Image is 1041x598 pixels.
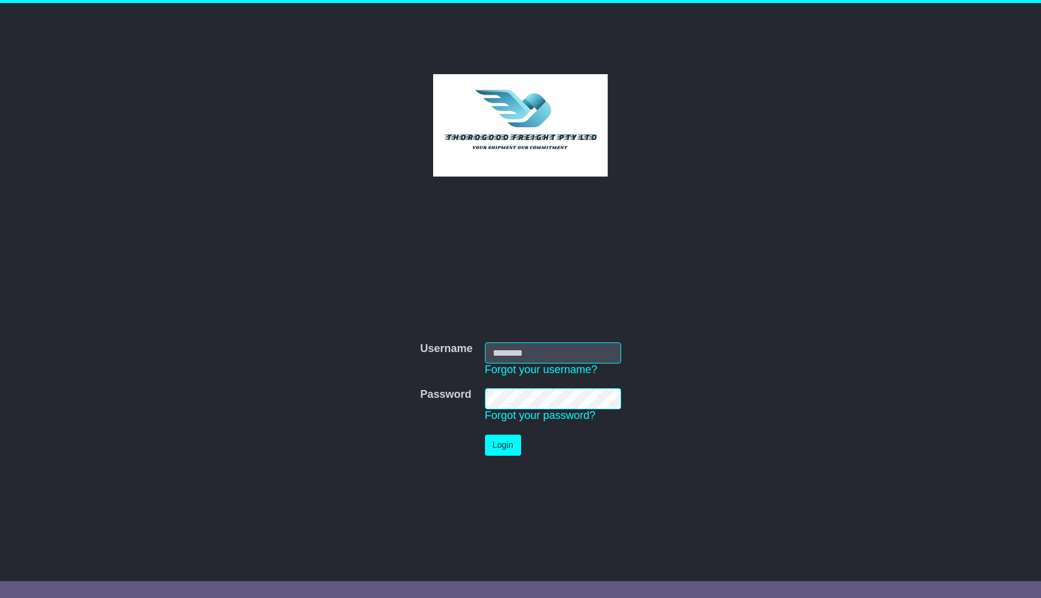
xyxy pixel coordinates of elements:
label: Username [420,342,472,356]
a: Forgot your password? [485,409,596,421]
label: Password [420,388,471,401]
a: Forgot your username? [485,364,598,376]
button: Login [485,435,521,456]
img: Thorogood Freight Pty Ltd [433,74,608,177]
